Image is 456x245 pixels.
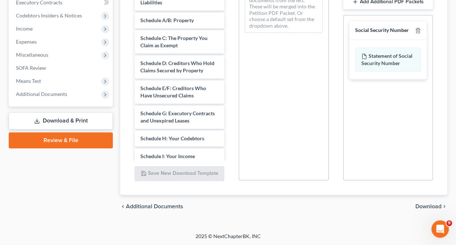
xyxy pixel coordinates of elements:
a: Review & File [9,132,113,148]
span: Additional Documents [126,204,183,209]
i: chevron_left [120,204,126,209]
i: chevron_right [441,204,447,209]
span: Means Test [16,78,41,84]
span: Schedule I: Your Income [140,153,195,159]
button: Download chevron_right [415,204,447,209]
span: Codebtors Insiders & Notices [16,12,82,19]
a: SOFA Review [10,61,113,75]
a: chevron_left Additional Documents [120,204,183,209]
span: Schedule C: The Property You Claim as Exempt [140,35,208,48]
span: Schedule G: Executory Contracts and Unexpired Leases [140,110,215,124]
a: Download & Print [9,112,113,129]
span: Schedule E/F: Creditors Who Have Unsecured Claims [140,85,206,99]
span: Schedule A/B: Property [140,17,194,23]
div: Statement of Social Security Number [355,48,421,72]
span: 9 [446,220,452,226]
span: Expenses [16,39,37,45]
span: Download [415,204,441,209]
span: Income [16,25,33,32]
span: Additional Documents [16,91,67,97]
span: SOFA Review [16,65,46,71]
div: Social Security Number [355,27,409,34]
iframe: Intercom live chat [431,220,449,238]
button: Save New Download Template [135,166,224,181]
span: Miscellaneous [16,52,48,58]
span: Schedule H: Your Codebtors [140,135,204,141]
span: Schedule D: Creditors Who Hold Claims Secured by Property [140,60,214,73]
